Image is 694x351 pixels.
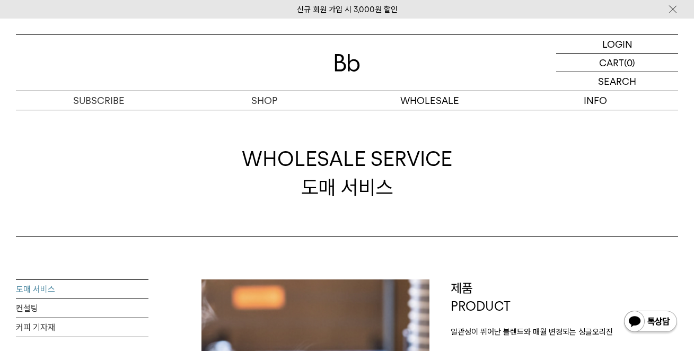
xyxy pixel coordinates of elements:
p: (0) [624,54,635,72]
a: 도매 서비스 [16,280,148,299]
p: 일관성이 뛰어난 블렌드와 매월 변경되는 싱글오리진 [451,326,679,338]
p: LOGIN [602,35,632,53]
a: 컨설팅 [16,299,148,318]
img: 카카오톡 채널 1:1 채팅 버튼 [623,310,678,335]
a: CART (0) [556,54,678,72]
a: 커피 기자재 [16,318,148,337]
a: SUBSCRIBE [16,91,181,110]
span: WHOLESALE SERVICE [242,145,452,173]
p: 제품 PRODUCT [451,279,679,315]
p: WHOLESALE [347,91,513,110]
div: 도매 서비스 [242,145,452,201]
p: CART [599,54,624,72]
a: 신규 회원 가입 시 3,000원 할인 [297,5,398,14]
a: LOGIN [556,35,678,54]
a: SHOP [181,91,347,110]
p: SEARCH [598,72,636,91]
p: INFO [513,91,678,110]
img: 로고 [335,54,360,72]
